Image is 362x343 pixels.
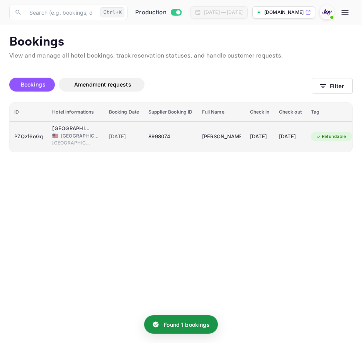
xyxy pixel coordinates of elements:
span: Production [135,8,167,17]
div: Ctrl+K [100,7,124,17]
div: PZQzf6oGq [14,131,43,143]
p: View and manage all hotel bookings, track reservation statuses, and handle customer requests. [9,51,353,61]
div: Alan & Hannah Fisher [202,131,241,143]
span: [GEOGRAPHIC_DATA] [52,139,91,146]
th: ID [10,103,48,122]
div: 8998074 [148,131,192,143]
th: Booking Date [104,103,144,122]
div: [DATE] [250,131,270,143]
div: account-settings tabs [9,78,312,92]
span: [GEOGRAPHIC_DATA] [61,132,100,139]
th: Check in [245,103,274,122]
span: [DATE] [109,132,139,141]
span: Amendment requests [74,81,131,88]
th: Supplier Booking ID [144,103,197,122]
th: Hotel informations [48,103,104,122]
th: Full Name [197,103,245,122]
div: [DATE] — [DATE] [204,9,243,16]
input: Search (e.g. bookings, documentation) [25,5,97,20]
p: Found 1 bookings [164,321,209,329]
span: United States of America [52,133,58,138]
div: Refundable [311,132,351,141]
p: [DOMAIN_NAME] [264,9,304,16]
th: Check out [274,103,306,122]
p: Bookings [9,34,353,50]
button: Filter [312,78,353,94]
th: Tag [306,103,357,122]
div: Luskin Hotel [52,125,91,132]
img: With Joy [321,6,333,19]
span: Bookings [21,81,46,88]
div: [DATE] [279,131,302,143]
div: Switch to Sandbox mode [132,8,184,17]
